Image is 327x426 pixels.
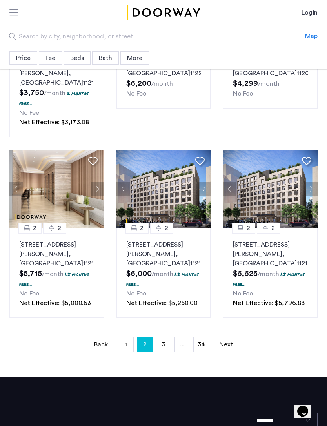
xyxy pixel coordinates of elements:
[9,337,318,352] nav: Pagination
[126,271,199,287] p: 1.5 months free...
[223,182,236,196] button: Previous apartment
[271,223,275,233] span: 2
[223,47,318,109] a: 21[STREET_ADDRESS], [GEOGRAPHIC_DATA]11206No Fee
[116,150,211,228] img: dc6efc1f-24ba-4395-9182-45437e21be9a_638908949662786339.png
[151,81,173,87] sub: /month
[126,290,146,297] span: No Fee
[44,90,65,96] sub: /month
[116,228,211,318] a: 22[STREET_ADDRESS][PERSON_NAME], [GEOGRAPHIC_DATA]112171.5 months free...No FeeNet Effective: $5,...
[294,395,319,418] iframe: chat widget
[233,240,308,268] p: [STREET_ADDRESS][PERSON_NAME] 11217
[223,150,318,228] img: dc6efc1f-24ba-4395-9182-45437e21be9a_638908949662786339.png
[162,341,165,348] span: 3
[91,182,104,196] button: Next apartment
[304,182,318,196] button: Next apartment
[126,240,201,268] p: [STREET_ADDRESS][PERSON_NAME] 11217
[9,47,104,137] a: 11[STREET_ADDRESS][PERSON_NAME], [GEOGRAPHIC_DATA]112132 months free...No FeeNet Effective: $3,17...
[19,270,42,277] span: $5,715
[125,341,127,348] span: 1
[302,8,318,17] a: Login
[143,338,147,351] span: 2
[125,5,202,20] a: Cazamio Logo
[233,91,253,97] span: No Fee
[19,59,94,87] p: [STREET_ADDRESS][PERSON_NAME] 11213
[42,271,64,277] sub: /month
[9,51,37,65] div: Price
[233,300,305,306] span: Net Effective: $5,796.88
[9,228,104,318] a: 22[STREET_ADDRESS][PERSON_NAME], [GEOGRAPHIC_DATA]112171.5 months free...No FeeNet Effective: $5,...
[152,271,173,277] sub: /month
[64,51,91,65] div: Beds
[218,337,234,352] a: Next
[58,223,61,233] span: 2
[126,300,198,306] span: Net Effective: $5,250.00
[19,110,39,116] span: No Fee
[233,290,253,297] span: No Fee
[92,51,119,65] div: Bath
[140,223,144,233] span: 2
[126,91,146,97] span: No Fee
[165,223,168,233] span: 2
[116,182,130,196] button: Previous apartment
[258,271,279,277] sub: /month
[233,270,258,277] span: $6,625
[223,228,318,318] a: 22[STREET_ADDRESS][PERSON_NAME], [GEOGRAPHIC_DATA]112171.5 months free...No FeeNet Effective: $5,...
[180,341,185,348] span: ...
[247,223,250,233] span: 2
[19,89,44,97] span: $3,750
[305,31,318,41] div: Map
[9,150,104,228] img: dc6efc1f-24ba-4395-9182-45437e21be9a_638908949647653773.png
[116,47,211,109] a: 44[STREET_ADDRESS], [GEOGRAPHIC_DATA]11221No Fee
[19,290,39,297] span: No Fee
[19,300,91,306] span: Net Effective: $5,000.63
[93,337,109,352] a: Back
[19,119,89,125] span: Net Effective: $3,173.08
[33,223,36,233] span: 2
[19,32,263,41] span: Search by city, neighborhood, or street.
[126,80,151,87] span: $6,200
[9,182,23,196] button: Previous apartment
[198,341,205,348] span: 34
[120,51,149,65] div: More
[125,5,202,20] img: logo
[45,55,55,61] span: Fee
[126,270,152,277] span: $6,000
[197,182,211,196] button: Next apartment
[19,240,94,268] p: [STREET_ADDRESS][PERSON_NAME] 11217
[233,80,258,87] span: $4,299
[258,81,280,87] sub: /month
